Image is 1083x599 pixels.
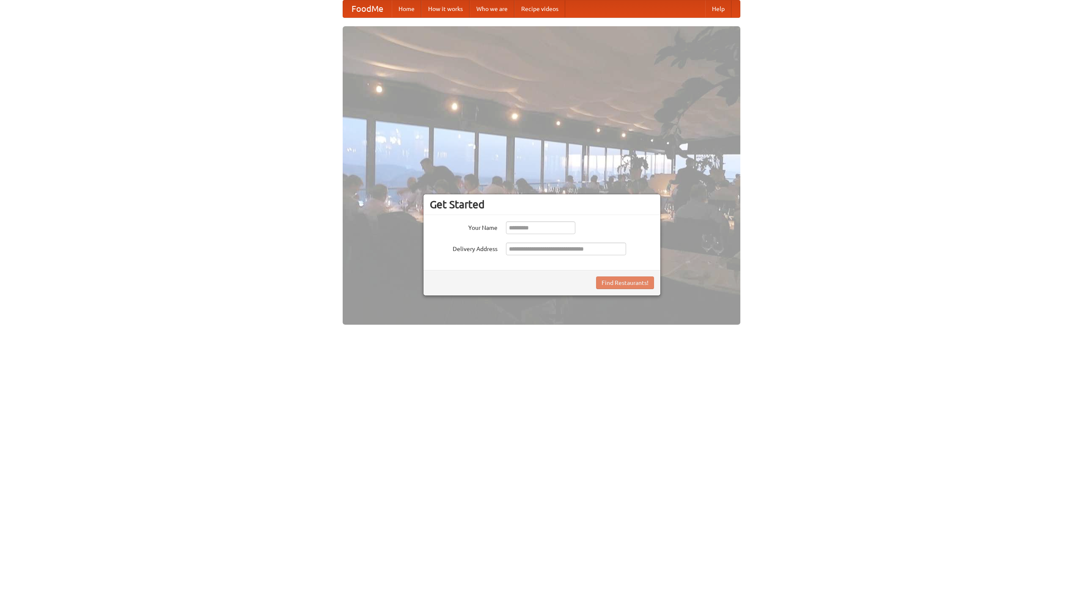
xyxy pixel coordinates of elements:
button: Find Restaurants! [596,276,654,289]
a: Home [392,0,421,17]
a: How it works [421,0,470,17]
label: Delivery Address [430,243,498,253]
a: Help [705,0,731,17]
h3: Get Started [430,198,654,211]
a: Who we are [470,0,514,17]
a: FoodMe [343,0,392,17]
a: Recipe videos [514,0,565,17]
label: Your Name [430,221,498,232]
